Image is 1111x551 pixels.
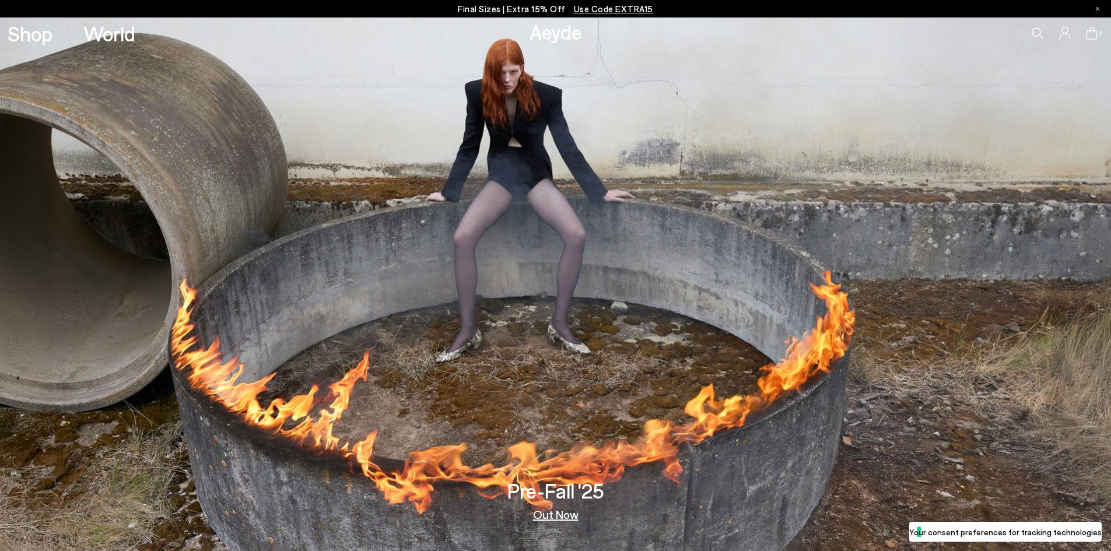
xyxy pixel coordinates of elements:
a: World [83,23,135,44]
button: Your consent preferences for tracking technologies [909,522,1102,542]
a: 0 [1086,27,1098,40]
h3: Pre-Fall '25 [507,480,604,501]
span: Navigate to /collections/ss25-final-sizes [574,3,653,14]
p: Final Sizes | Extra 15% Off [458,2,653,16]
a: Shop [8,23,52,44]
span: 0 [1098,30,1103,37]
label: Your consent preferences for tracking technologies [909,526,1102,538]
a: Aeyde [530,19,582,44]
a: Out Now [533,508,579,520]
